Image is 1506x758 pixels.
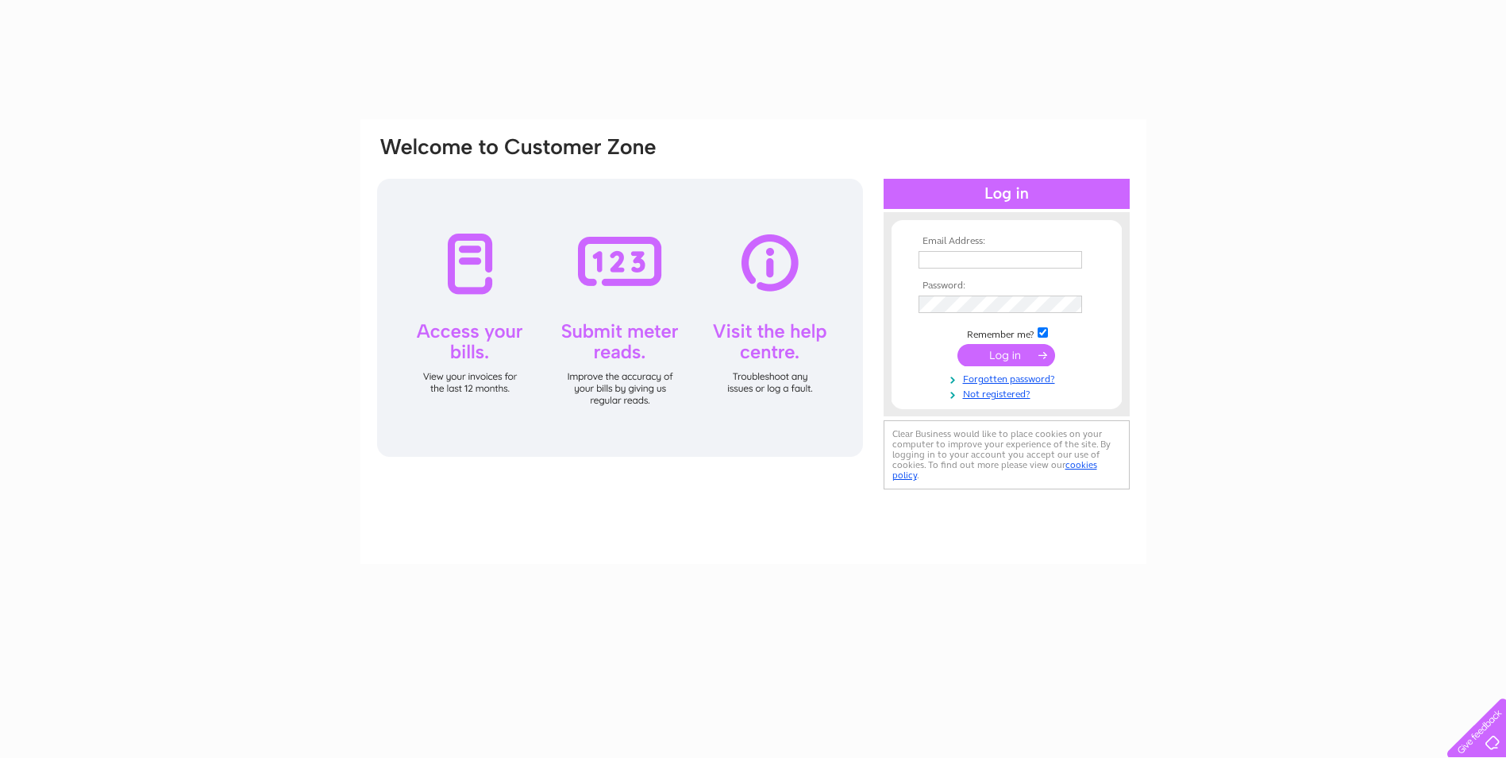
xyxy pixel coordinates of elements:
[915,325,1099,341] td: Remember me?
[892,459,1097,481] a: cookies policy
[884,420,1130,489] div: Clear Business would like to place cookies on your computer to improve your experience of the sit...
[915,280,1099,292] th: Password:
[919,370,1099,385] a: Forgotten password?
[915,236,1099,247] th: Email Address:
[919,385,1099,400] a: Not registered?
[957,344,1055,366] input: Submit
